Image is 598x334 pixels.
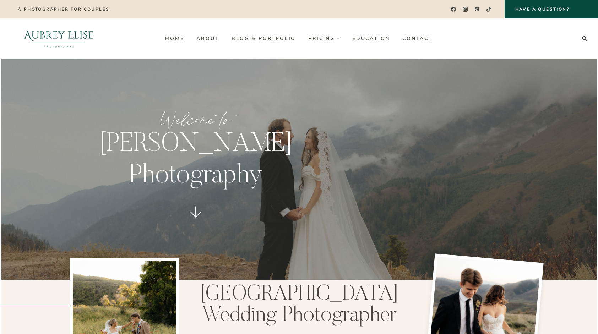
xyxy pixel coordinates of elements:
[225,33,302,44] a: Blog & Portfolio
[190,33,225,44] a: About
[76,106,316,133] p: Welcome to
[159,33,439,44] nav: Primary
[18,7,109,12] p: A photographer for couples
[460,4,471,15] a: Instagram
[396,33,439,44] a: Contact
[580,34,589,44] button: View Search Form
[448,4,458,15] a: Facebook
[9,18,109,59] img: Aubrey Elise Photography
[76,129,316,192] p: [PERSON_NAME] Photography
[302,33,346,44] a: Pricing
[484,4,494,15] a: TikTok
[195,284,404,327] h1: [GEOGRAPHIC_DATA] Wedding Photographer
[308,36,340,41] span: Pricing
[159,33,190,44] a: Home
[346,33,396,44] a: Education
[472,4,482,15] a: Pinterest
